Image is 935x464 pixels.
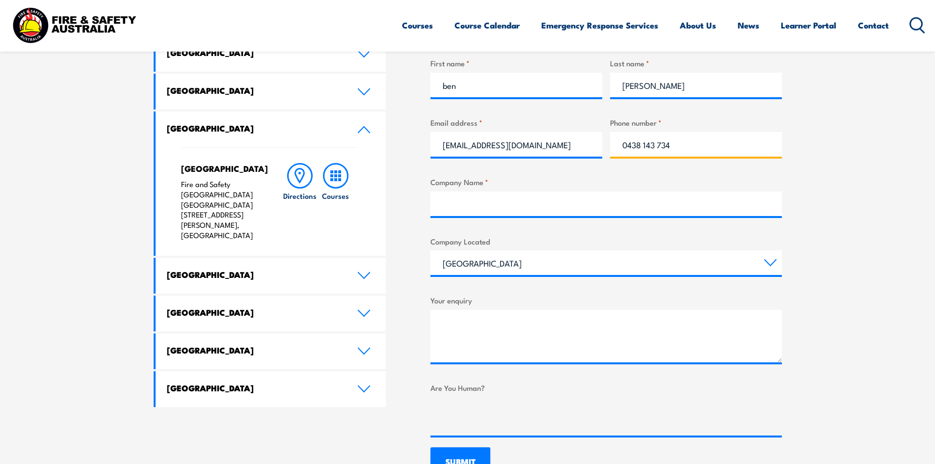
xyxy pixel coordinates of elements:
[156,111,386,147] a: [GEOGRAPHIC_DATA]
[430,117,602,128] label: Email address
[167,85,343,96] h4: [GEOGRAPHIC_DATA]
[781,12,836,38] a: Learner Portal
[318,163,353,241] a: Courses
[156,296,386,331] a: [GEOGRAPHIC_DATA]
[156,371,386,407] a: [GEOGRAPHIC_DATA]
[322,191,349,201] h6: Courses
[430,176,782,188] label: Company Name
[430,397,580,436] iframe: reCAPTCHA
[181,179,263,241] p: Fire and Safety [GEOGRAPHIC_DATA] [GEOGRAPHIC_DATA] [STREET_ADDRESS][PERSON_NAME], [GEOGRAPHIC_DATA]
[430,295,782,306] label: Your enquiry
[167,47,343,58] h4: [GEOGRAPHIC_DATA]
[430,236,782,247] label: Company Located
[283,191,317,201] h6: Directions
[738,12,759,38] a: News
[167,269,343,280] h4: [GEOGRAPHIC_DATA]
[156,258,386,294] a: [GEOGRAPHIC_DATA]
[858,12,889,38] a: Contact
[167,123,343,134] h4: [GEOGRAPHIC_DATA]
[610,117,782,128] label: Phone number
[430,57,602,69] label: First name
[680,12,716,38] a: About Us
[167,345,343,355] h4: [GEOGRAPHIC_DATA]
[454,12,520,38] a: Course Calendar
[282,163,318,241] a: Directions
[156,36,386,72] a: [GEOGRAPHIC_DATA]
[541,12,658,38] a: Emergency Response Services
[430,382,782,393] label: Are You Human?
[156,333,386,369] a: [GEOGRAPHIC_DATA]
[610,57,782,69] label: Last name
[181,163,263,174] h4: [GEOGRAPHIC_DATA]
[156,74,386,109] a: [GEOGRAPHIC_DATA]
[167,382,343,393] h4: [GEOGRAPHIC_DATA]
[402,12,433,38] a: Courses
[167,307,343,318] h4: [GEOGRAPHIC_DATA]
